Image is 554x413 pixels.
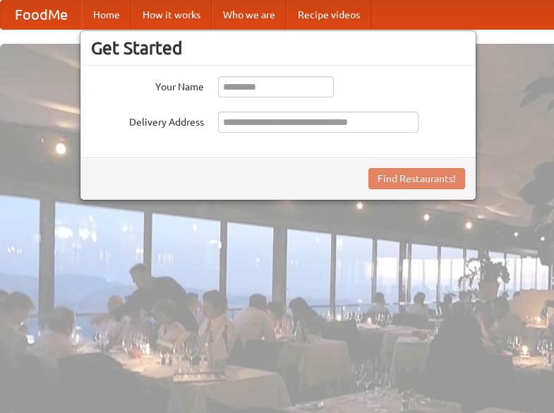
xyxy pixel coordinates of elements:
[212,1,287,29] a: Who we are
[368,168,465,189] button: Find Restaurants!
[91,76,204,94] label: Your Name
[91,37,465,59] h3: Get Started
[1,1,82,29] a: FoodMe
[287,1,371,29] a: Recipe videos
[82,1,131,29] a: Home
[91,112,204,129] label: Delivery Address
[131,1,212,29] a: How it works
